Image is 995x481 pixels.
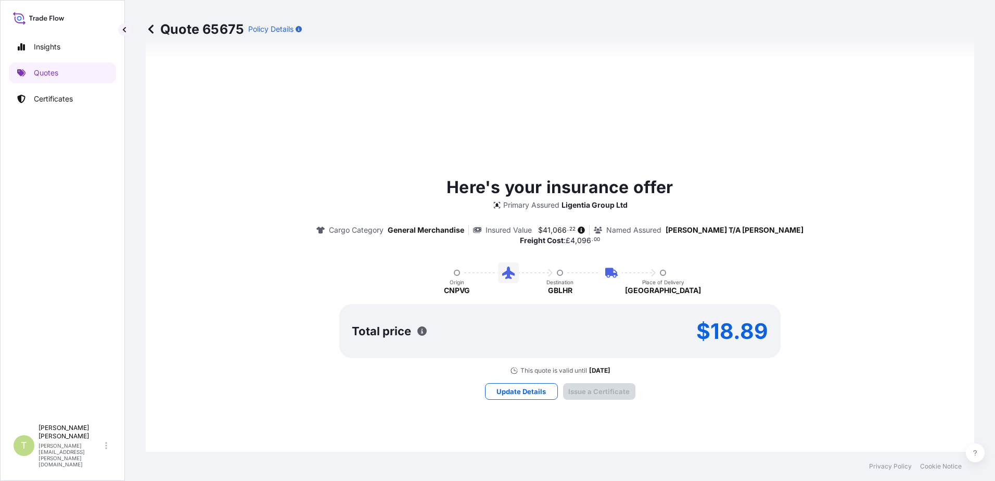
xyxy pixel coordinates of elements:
[606,225,661,235] p: Named Assured
[9,36,116,57] a: Insights
[388,225,464,235] p: General Merchandise
[9,62,116,83] a: Quotes
[696,323,768,339] p: $18.89
[352,326,411,336] p: Total price
[642,279,684,285] p: Place of Delivery
[503,200,559,210] p: Primary Assured
[869,462,912,471] a: Privacy Policy
[563,383,635,400] button: Issue a Certificate
[553,226,567,234] span: 066
[21,440,27,451] span: T
[520,235,600,246] p: :
[248,24,294,34] p: Policy Details
[486,225,532,235] p: Insured Value
[546,279,573,285] p: Destination
[562,200,628,210] p: Ligentia Group Ltd
[538,226,543,234] span: $
[39,424,103,440] p: [PERSON_NAME] [PERSON_NAME]
[577,237,591,244] span: 096
[39,442,103,467] p: [PERSON_NAME][EMAIL_ADDRESS][PERSON_NAME][DOMAIN_NAME]
[329,225,384,235] p: Cargo Category
[34,94,73,104] p: Certificates
[570,237,575,244] span: 4
[9,88,116,109] a: Certificates
[520,366,587,375] p: This quote is valid until
[594,238,600,242] span: 00
[444,285,470,296] p: CNPVG
[920,462,962,471] a: Cookie Notice
[589,366,610,375] p: [DATE]
[575,237,577,244] span: ,
[496,386,546,397] p: Update Details
[625,285,701,296] p: [GEOGRAPHIC_DATA]
[548,285,572,296] p: GBLHR
[34,42,60,52] p: Insights
[592,238,593,242] span: .
[666,225,803,235] p: [PERSON_NAME] T/A [PERSON_NAME]
[485,383,558,400] button: Update Details
[447,175,673,200] p: Here's your insurance offer
[567,227,569,231] span: .
[543,226,551,234] span: 41
[450,279,464,285] p: Origin
[568,386,630,397] p: Issue a Certificate
[551,226,553,234] span: ,
[566,237,570,244] span: £
[34,68,58,78] p: Quotes
[146,21,244,37] p: Quote 65675
[569,227,576,231] span: 22
[520,236,564,245] b: Freight Cost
